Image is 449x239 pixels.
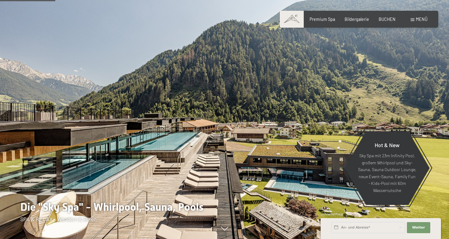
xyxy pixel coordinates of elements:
[310,17,335,22] a: Premium Spa
[416,17,428,22] span: Menü
[344,131,430,205] a: Hot & New Sky Spa mit 23m Infinity Pool, großem Whirlpool und Sky-Sauna, Sauna Outdoor Lounge, ne...
[379,17,396,22] a: BUCHEN
[375,142,400,148] span: Hot & New
[321,212,344,216] span: Schnellanfrage
[345,17,369,22] a: Bildergalerie
[412,225,425,230] span: Weiter
[407,222,430,233] button: Weiter
[358,153,416,194] p: Sky Spa mit 23m Infinity Pool, großem Whirlpool und Sky-Sauna, Sauna Outdoor Lounge, neue Event-S...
